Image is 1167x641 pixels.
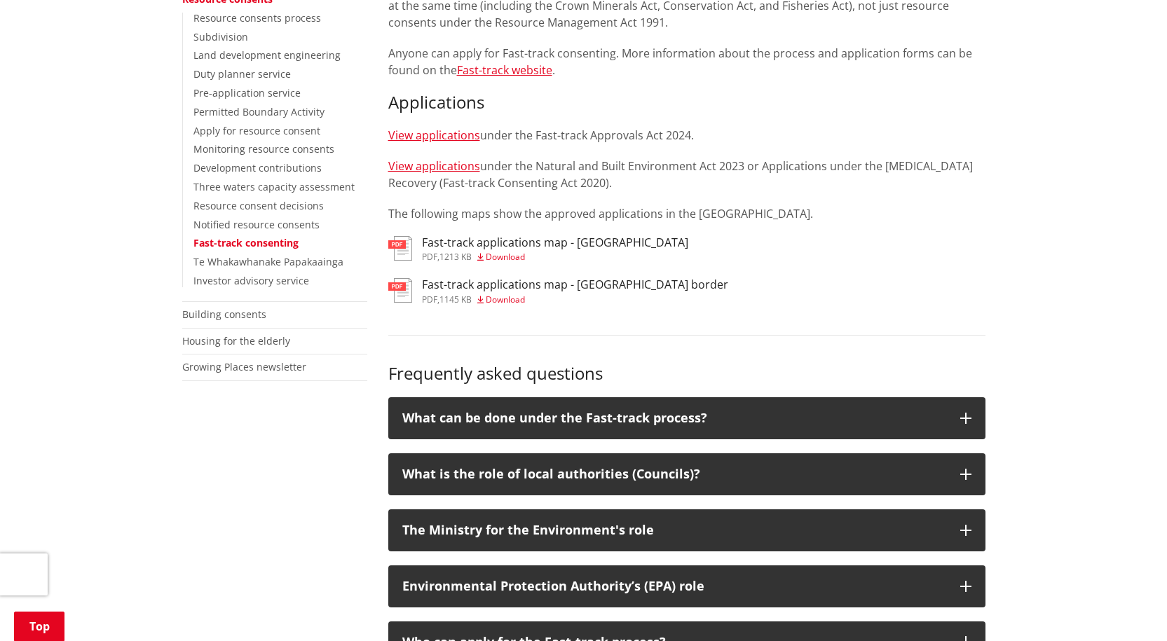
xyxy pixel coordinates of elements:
[486,251,525,263] span: Download
[486,294,525,305] span: Download
[439,251,472,263] span: 1213 KB
[193,124,320,137] a: Apply for resource consent
[182,334,290,347] a: Housing for the elderly
[388,205,985,222] p: The following maps show the approved applications in the [GEOGRAPHIC_DATA].
[388,278,728,303] a: Fast-track applications map - [GEOGRAPHIC_DATA] border pdf,1145 KB Download
[388,127,480,143] a: View applications
[193,218,320,231] a: Notified resource consents
[182,360,306,373] a: Growing Places newsletter
[388,45,985,78] p: Anyone can apply for Fast-track consenting. More information about the process and application fo...
[388,364,985,384] h3: Frequently asked questions
[388,565,985,607] button: Environmental Protection Authority’s (EPA) role
[402,411,946,425] p: What can be done under the Fast-track process?
[388,278,412,303] img: document-pdf.svg
[388,92,985,113] h3: Applications
[388,158,985,191] p: under the Natural and Built Environment Act 2023 or Applications under the [MEDICAL_DATA] Recover...
[193,67,291,81] a: Duty planner service
[193,180,355,193] a: Three waters capacity assessment
[388,236,412,261] img: document-pdf.svg
[422,294,437,305] span: pdf
[422,251,437,263] span: pdf
[193,105,325,118] a: Permitted Boundary Activity
[422,253,688,261] div: ,
[1103,582,1153,633] iframe: Messenger Launcher
[422,278,728,291] h3: Fast-track applications map - [GEOGRAPHIC_DATA] border
[193,199,324,212] a: Resource consent decisions
[193,142,334,156] a: Monitoring resource consents
[439,294,472,305] span: 1145 KB
[193,11,321,25] a: Resource consents process
[402,523,946,537] p: The Ministry for the Environment's role
[402,467,946,481] p: What is the role of local authorities (Councils)?
[388,509,985,551] button: The Ministry for the Environment's role
[193,30,248,43] a: Subdivision
[193,161,322,174] a: Development contributions
[193,236,299,249] a: Fast-track consenting
[402,579,946,593] p: Environmental Protection Authority’s (EPA) role
[422,296,728,304] div: ,
[193,255,343,268] a: Te Whakawhanake Papakaainga
[422,236,688,249] h3: Fast-track applications map - [GEOGRAPHIC_DATA]
[14,612,64,641] a: Top
[182,308,266,321] a: Building consents
[193,274,309,287] a: Investor advisory service
[388,127,985,144] p: under the Fast-track Approvals Act 2024.
[193,48,341,62] a: Land development engineering
[193,86,301,99] a: Pre-application service
[388,158,480,174] a: View applications
[457,62,552,78] a: Fast-track website
[388,397,985,439] button: What can be done under the Fast-track process?
[388,236,688,261] a: Fast-track applications map - [GEOGRAPHIC_DATA] pdf,1213 KB Download
[388,453,985,495] button: What is the role of local authorities (Councils)?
